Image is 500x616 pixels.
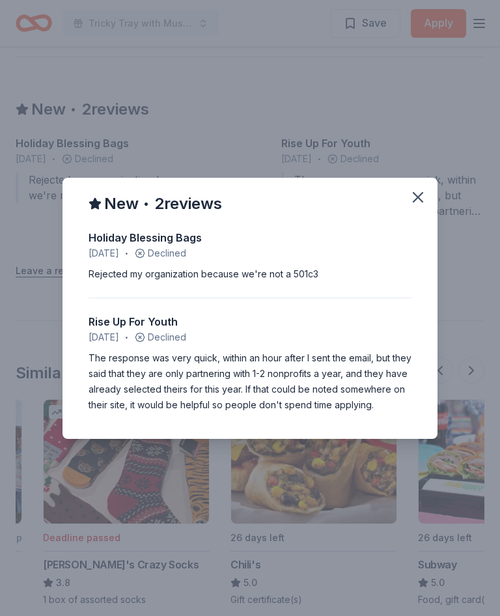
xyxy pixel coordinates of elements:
div: Declined [89,329,411,345]
span: [DATE] [89,245,119,261]
div: Rejected my organization because we're not a 501c3 [89,266,411,282]
div: Rise Up For Youth [89,314,411,329]
span: • [125,332,128,343]
span: [DATE] [89,329,119,345]
span: New [104,193,139,214]
div: Holiday Blessing Bags [89,230,411,245]
div: Declined [89,245,411,261]
div: The response was very quick, within an hour after I sent the email, but they said that they are o... [89,350,411,413]
span: • [143,197,150,210]
span: • [125,248,128,259]
span: 2 reviews [154,193,222,214]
